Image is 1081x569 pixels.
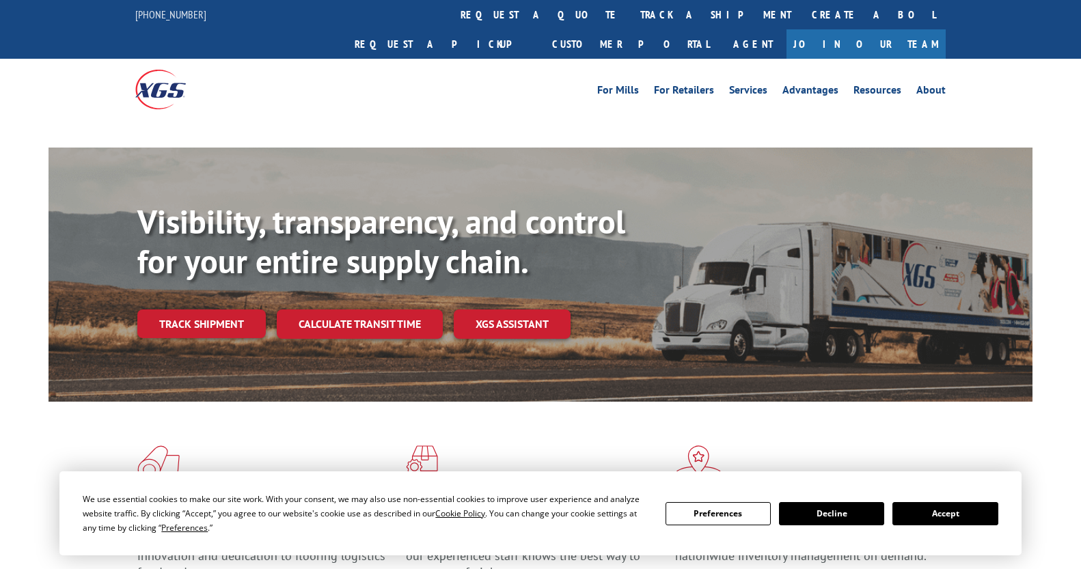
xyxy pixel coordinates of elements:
[542,29,720,59] a: Customer Portal
[135,8,206,21] a: [PHONE_NUMBER]
[454,309,571,339] a: XGS ASSISTANT
[597,85,639,100] a: For Mills
[666,502,771,525] button: Preferences
[83,492,648,535] div: We use essential cookies to make our site work. With your consent, we may also use non-essential ...
[137,445,180,481] img: xgs-icon-total-supply-chain-intelligence-red
[853,85,901,100] a: Resources
[59,471,1022,555] div: Cookie Consent Prompt
[782,85,838,100] a: Advantages
[406,445,438,481] img: xgs-icon-focused-on-flooring-red
[729,85,767,100] a: Services
[892,502,998,525] button: Accept
[344,29,542,59] a: Request a pickup
[654,85,714,100] a: For Retailers
[435,508,485,519] span: Cookie Policy
[277,309,443,339] a: Calculate transit time
[137,309,266,338] a: Track shipment
[137,200,625,282] b: Visibility, transparency, and control for your entire supply chain.
[675,445,722,481] img: xgs-icon-flagship-distribution-model-red
[786,29,946,59] a: Join Our Team
[779,502,884,525] button: Decline
[161,522,208,533] span: Preferences
[720,29,786,59] a: Agent
[916,85,946,100] a: About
